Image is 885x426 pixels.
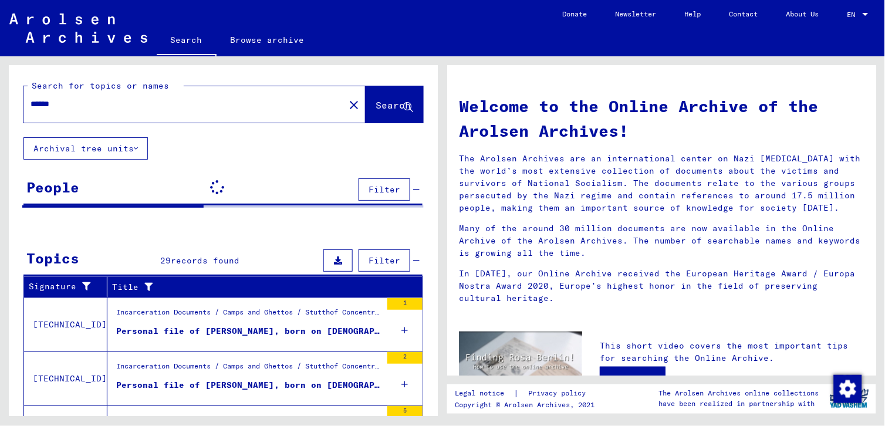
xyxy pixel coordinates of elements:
[600,340,864,364] p: This short video covers the most important tips for searching the Online Archive.
[459,153,864,214] p: The Arolsen Archives are an international center on Nazi [MEDICAL_DATA] with the world’s most ext...
[600,367,666,390] a: Open video
[834,375,862,403] img: Change consent
[455,387,514,400] a: Legal notice
[459,94,864,143] h1: Welcome to the Online Archive of the Arolsen Archives!
[23,137,148,160] button: Archival tree units
[116,361,381,377] div: Incarceration Documents / Camps and Ghettos / Stutthof Concentration Camp / Individual Documents ...
[455,387,600,400] div: |
[24,351,107,405] td: [TECHNICAL_ID]
[9,13,147,43] img: Arolsen_neg.svg
[827,384,872,413] img: yv_logo.png
[342,93,366,116] button: Clear
[24,297,107,351] td: [TECHNICAL_ID]
[459,268,864,305] p: In [DATE], our Online Archive received the European Heritage Award / Europa Nostra Award 2020, Eu...
[359,178,410,201] button: Filter
[217,26,319,54] a: Browse archive
[171,255,239,266] span: records found
[369,255,400,266] span: Filter
[366,86,423,123] button: Search
[459,222,864,259] p: Many of the around 30 million documents are now available in the Online Archive of the Arolsen Ar...
[387,406,423,418] div: 5
[347,98,361,112] mat-icon: close
[29,278,107,296] div: Signature
[112,281,394,293] div: Title
[359,249,410,272] button: Filter
[376,99,411,111] span: Search
[387,352,423,364] div: 2
[29,280,92,293] div: Signature
[116,379,381,391] div: Personal file of [PERSON_NAME], born on [DEMOGRAPHIC_DATA], born in [GEOGRAPHIC_DATA]
[32,80,169,91] mat-label: Search for topics or names
[459,332,582,398] img: video.jpg
[369,184,400,195] span: Filter
[659,388,819,398] p: The Arolsen Archives online collections
[112,278,408,296] div: Title
[26,177,79,198] div: People
[455,400,600,410] p: Copyright © Arolsen Archives, 2021
[519,387,600,400] a: Privacy policy
[659,398,819,409] p: have been realized in partnership with
[160,255,171,266] span: 29
[847,11,860,19] span: EN
[157,26,217,56] a: Search
[116,325,381,337] div: Personal file of [PERSON_NAME], born on [DEMOGRAPHIC_DATA], born in [GEOGRAPHIC_DATA]
[387,298,423,310] div: 1
[116,307,381,323] div: Incarceration Documents / Camps and Ghettos / Stutthof Concentration Camp / Individual Documents ...
[26,248,79,269] div: Topics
